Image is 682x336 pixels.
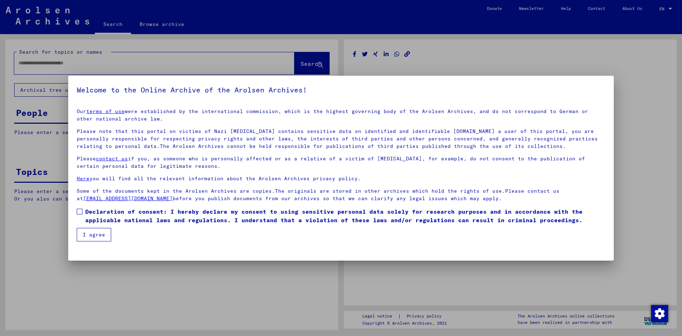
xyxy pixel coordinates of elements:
[77,155,605,170] p: Please if you, as someone who is personally affected or as a relative of a victim of [MEDICAL_DAT...
[86,108,125,114] a: terms of use
[77,128,605,150] p: Please note that this portal on victims of Nazi [MEDICAL_DATA] contains sensitive data on identif...
[77,175,605,182] p: you will find all the relevant information about the Arolsen Archives privacy policy.
[77,108,605,123] p: Our were established by the international commission, which is the highest governing body of the ...
[77,187,605,202] p: Some of the documents kept in the Arolsen Archives are copies.The originals are stored in other a...
[77,84,605,96] h5: Welcome to the Online Archive of the Arolsen Archives!
[96,155,128,162] a: contact us
[77,175,90,182] a: Here
[651,305,668,322] img: Change consent
[651,305,668,322] div: Change consent
[85,207,605,224] span: Declaration of consent: I hereby declare my consent to using sensitive personal data solely for r...
[83,195,173,202] a: [EMAIL_ADDRESS][DOMAIN_NAME]
[77,228,111,241] button: I agree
